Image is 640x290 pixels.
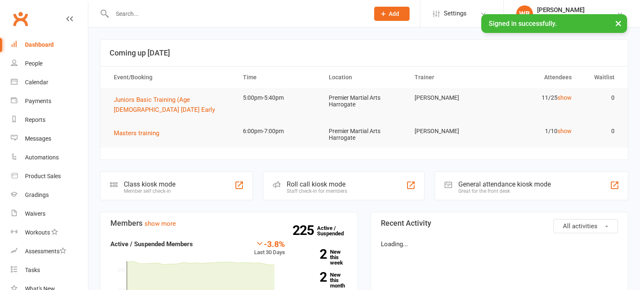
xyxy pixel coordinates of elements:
[458,188,551,194] div: Great for the front desk
[287,180,347,188] div: Roll call kiosk mode
[407,67,493,88] th: Trainer
[389,10,399,17] span: Add
[537,6,617,14] div: [PERSON_NAME]
[110,219,347,227] h3: Members
[407,121,493,141] td: [PERSON_NAME]
[493,67,579,88] th: Attendees
[124,180,175,188] div: Class kiosk mode
[110,8,363,20] input: Search...
[537,14,617,21] div: Premier Martial Arts Harrogate
[11,35,88,54] a: Dashboard
[381,239,618,249] p: Loading...
[444,4,467,23] span: Settings
[553,219,618,233] button: All activities
[297,249,347,265] a: 2New this week
[10,8,31,29] a: Clubworx
[11,167,88,186] a: Product Sales
[579,88,622,108] td: 0
[317,219,354,242] a: 225Active / Suspended
[11,92,88,111] a: Payments
[493,121,579,141] td: 1/10
[25,116,45,123] div: Reports
[287,188,347,194] div: Staff check-in for members
[25,41,54,48] div: Dashboard
[321,121,407,148] td: Premier Martial Arts Harrogate
[25,135,51,142] div: Messages
[321,67,407,88] th: Location
[114,129,159,137] span: Masters training
[11,111,88,129] a: Reports
[254,239,285,248] div: -3.8%
[489,20,557,28] span: Signed in successfully.
[25,154,59,161] div: Automations
[114,128,165,138] button: Masters training
[11,223,88,242] a: Workouts
[25,229,50,236] div: Workouts
[11,73,88,92] a: Calendar
[374,7,410,21] button: Add
[25,248,66,255] div: Assessments
[579,121,622,141] td: 0
[11,148,88,167] a: Automations
[563,222,597,230] span: All activities
[114,95,228,115] button: Juniors Basic Training (Age [DEMOGRAPHIC_DATA] [DATE] Early
[493,88,579,108] td: 11/25
[407,88,493,108] td: [PERSON_NAME]
[11,204,88,223] a: Waivers
[11,129,88,148] a: Messages
[11,54,88,73] a: People
[297,272,347,288] a: 2New this month
[557,94,572,101] a: show
[114,96,215,113] span: Juniors Basic Training (Age [DEMOGRAPHIC_DATA] [DATE] Early
[124,188,175,194] div: Member self check-in
[25,60,42,67] div: People
[381,219,618,227] h3: Recent Activity
[254,239,285,257] div: Last 30 Days
[110,240,193,248] strong: Active / Suspended Members
[106,67,235,88] th: Event/Booking
[25,210,45,217] div: Waivers
[145,220,176,227] a: show more
[297,271,327,283] strong: 2
[11,261,88,280] a: Tasks
[611,14,626,32] button: ×
[579,67,622,88] th: Waitlist
[11,242,88,261] a: Assessments
[557,128,572,134] a: show
[25,79,48,86] div: Calendar
[235,67,321,88] th: Time
[516,5,533,22] div: WB
[25,267,40,273] div: Tasks
[458,180,551,188] div: General attendance kiosk mode
[235,121,321,141] td: 6:00pm-7:00pm
[297,248,327,260] strong: 2
[11,186,88,204] a: Gradings
[25,192,49,198] div: Gradings
[25,98,51,104] div: Payments
[235,88,321,108] td: 5:00pm-5:40pm
[321,88,407,114] td: Premier Martial Arts Harrogate
[292,224,317,237] strong: 225
[110,49,619,57] h3: Coming up [DATE]
[25,173,61,179] div: Product Sales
